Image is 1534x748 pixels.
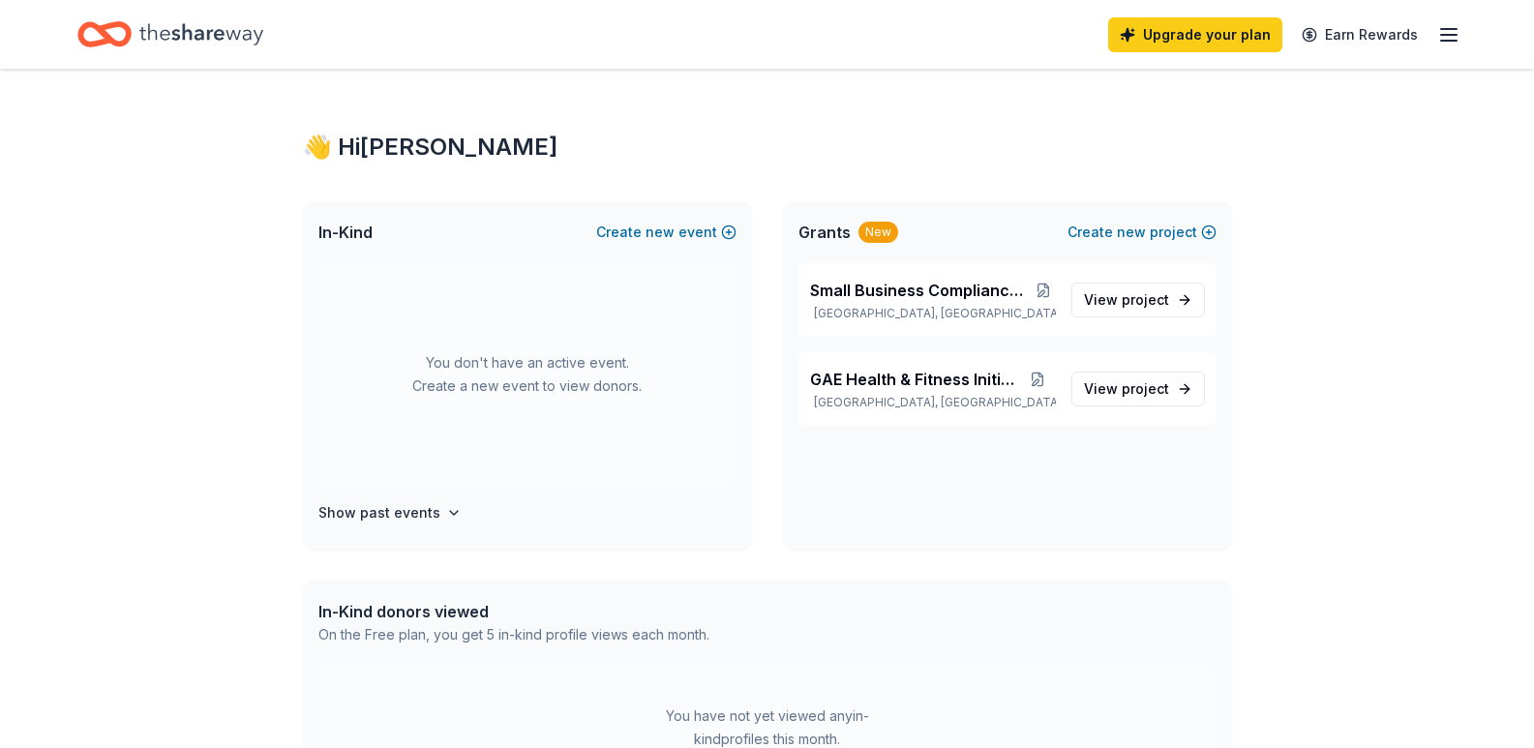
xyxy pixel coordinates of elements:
[810,368,1020,391] span: GAE Health & Fitness Initiative
[858,222,898,243] div: New
[1290,17,1429,52] a: Earn Rewards
[1117,221,1146,244] span: new
[810,395,1056,410] p: [GEOGRAPHIC_DATA], [GEOGRAPHIC_DATA]
[1122,291,1169,308] span: project
[1084,377,1169,401] span: View
[303,132,1232,163] div: 👋 Hi [PERSON_NAME]
[798,221,851,244] span: Grants
[1071,283,1205,317] a: View project
[596,221,737,244] button: Createnewevent
[1071,372,1205,406] a: View project
[1084,288,1169,312] span: View
[318,501,462,524] button: Show past events
[810,279,1031,302] span: Small Business Compliance Program Launch
[646,221,675,244] span: new
[77,12,263,57] a: Home
[318,221,373,244] span: In-Kind
[318,623,709,646] div: On the Free plan, you get 5 in-kind profile views each month.
[810,306,1056,321] p: [GEOGRAPHIC_DATA], [GEOGRAPHIC_DATA]
[318,263,737,486] div: You don't have an active event. Create a new event to view donors.
[1108,17,1282,52] a: Upgrade your plan
[1068,221,1217,244] button: Createnewproject
[318,501,440,524] h4: Show past events
[318,600,709,623] div: In-Kind donors viewed
[1122,380,1169,397] span: project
